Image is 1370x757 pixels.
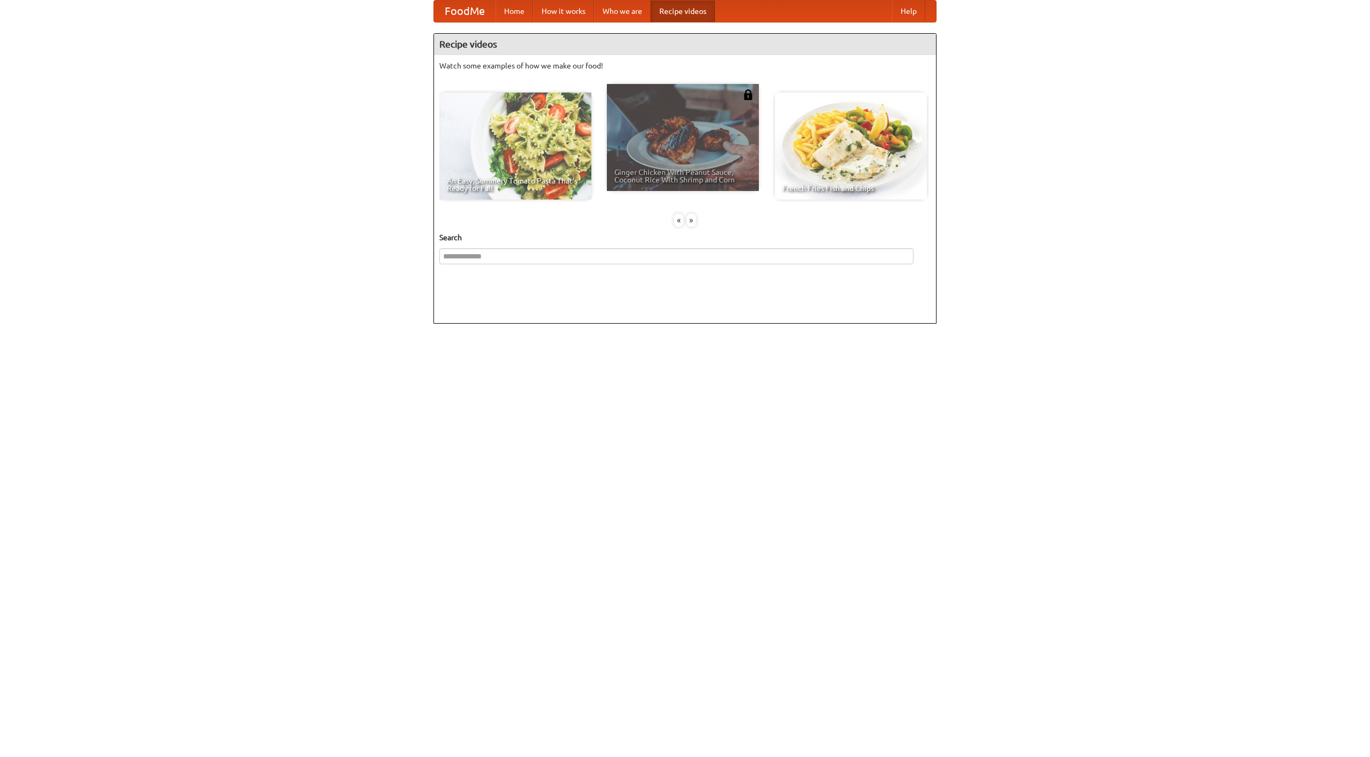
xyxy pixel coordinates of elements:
[434,1,496,22] a: FoodMe
[892,1,925,22] a: Help
[743,89,753,100] img: 483408.png
[775,93,927,200] a: French Fries Fish and Chips
[651,1,715,22] a: Recipe videos
[439,60,931,71] p: Watch some examples of how we make our food!
[782,185,919,192] span: French Fries Fish and Chips
[434,34,936,55] h4: Recipe videos
[674,213,683,227] div: «
[439,232,931,243] h5: Search
[533,1,594,22] a: How it works
[594,1,651,22] a: Who we are
[687,213,696,227] div: »
[447,177,584,192] span: An Easy, Summery Tomato Pasta That's Ready for Fall
[439,93,591,200] a: An Easy, Summery Tomato Pasta That's Ready for Fall
[496,1,533,22] a: Home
